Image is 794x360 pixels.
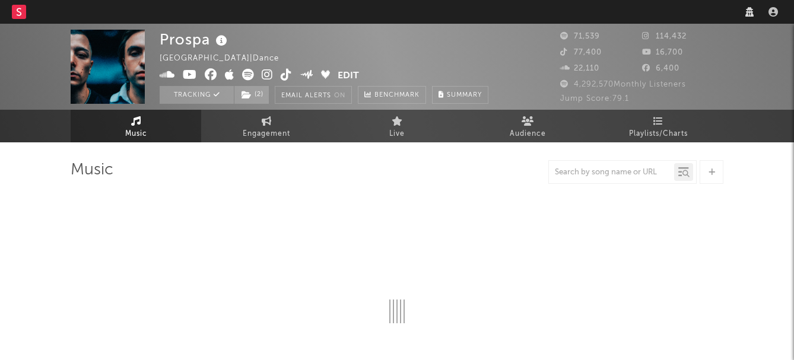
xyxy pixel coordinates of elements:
[234,86,269,104] span: ( 2 )
[593,110,723,142] a: Playlists/Charts
[160,86,234,104] button: Tracking
[642,65,679,72] span: 6,400
[160,30,230,49] div: Prospa
[243,127,290,141] span: Engagement
[447,92,482,98] span: Summary
[560,33,600,40] span: 71,539
[642,49,683,56] span: 16,700
[358,86,426,104] a: Benchmark
[334,93,345,99] em: On
[332,110,462,142] a: Live
[432,86,488,104] button: Summary
[234,86,269,104] button: (2)
[338,69,359,84] button: Edit
[160,52,306,66] div: [GEOGRAPHIC_DATA] | Dance
[389,127,405,141] span: Live
[629,127,688,141] span: Playlists/Charts
[462,110,593,142] a: Audience
[560,65,599,72] span: 22,110
[560,81,686,88] span: 4,292,570 Monthly Listeners
[125,127,147,141] span: Music
[549,168,674,177] input: Search by song name or URL
[201,110,332,142] a: Engagement
[510,127,546,141] span: Audience
[374,88,420,103] span: Benchmark
[560,49,602,56] span: 77,400
[642,33,687,40] span: 114,432
[275,86,352,104] button: Email AlertsOn
[71,110,201,142] a: Music
[560,95,629,103] span: Jump Score: 79.1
